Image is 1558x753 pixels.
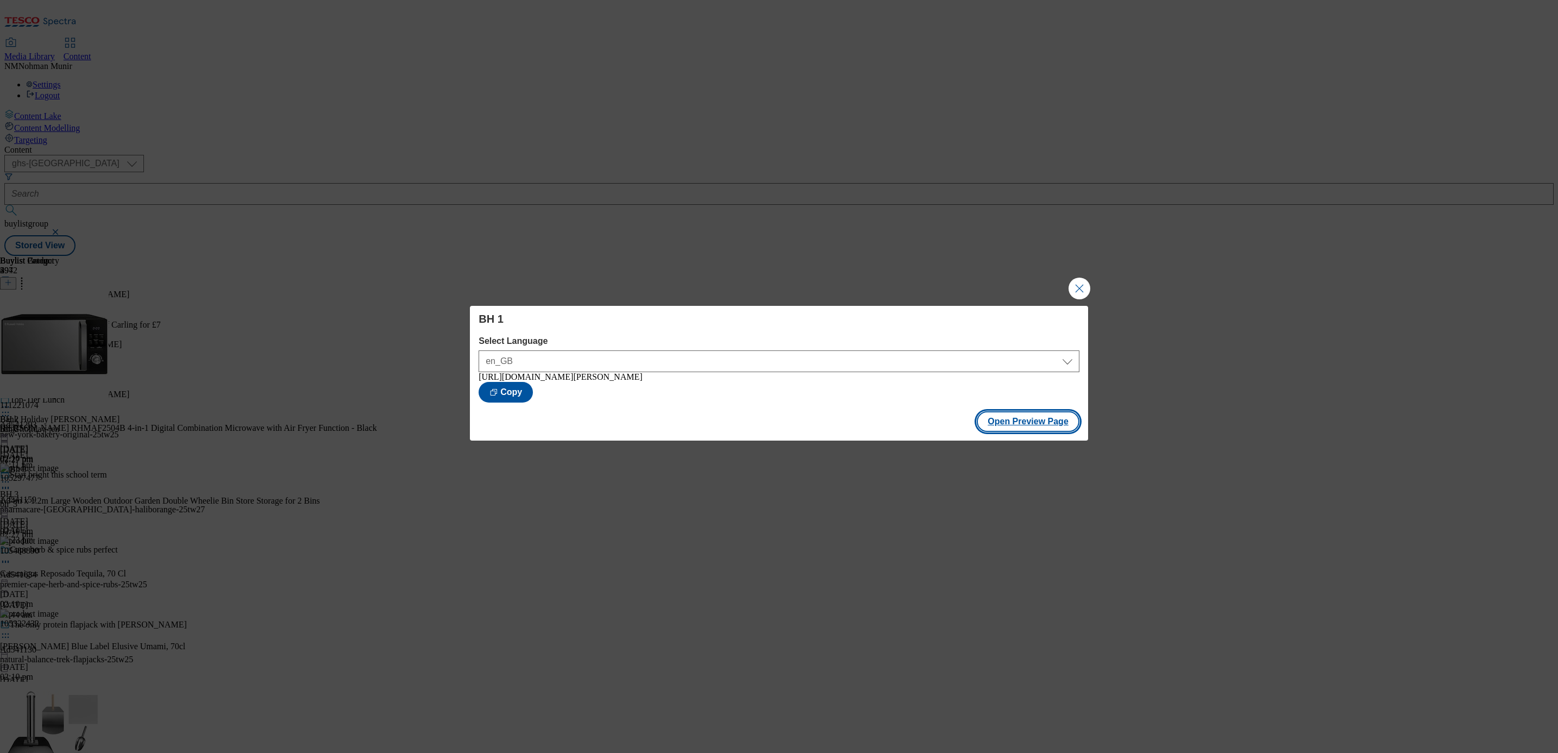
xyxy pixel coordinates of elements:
[470,306,1088,441] div: Modal
[479,336,1079,346] label: Select Language
[977,411,1079,432] button: Open Preview Page
[1069,278,1090,299] button: Close Modal
[479,312,1079,325] h4: BH 1
[479,382,533,403] button: Copy
[479,372,1079,382] div: [URL][DOMAIN_NAME][PERSON_NAME]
